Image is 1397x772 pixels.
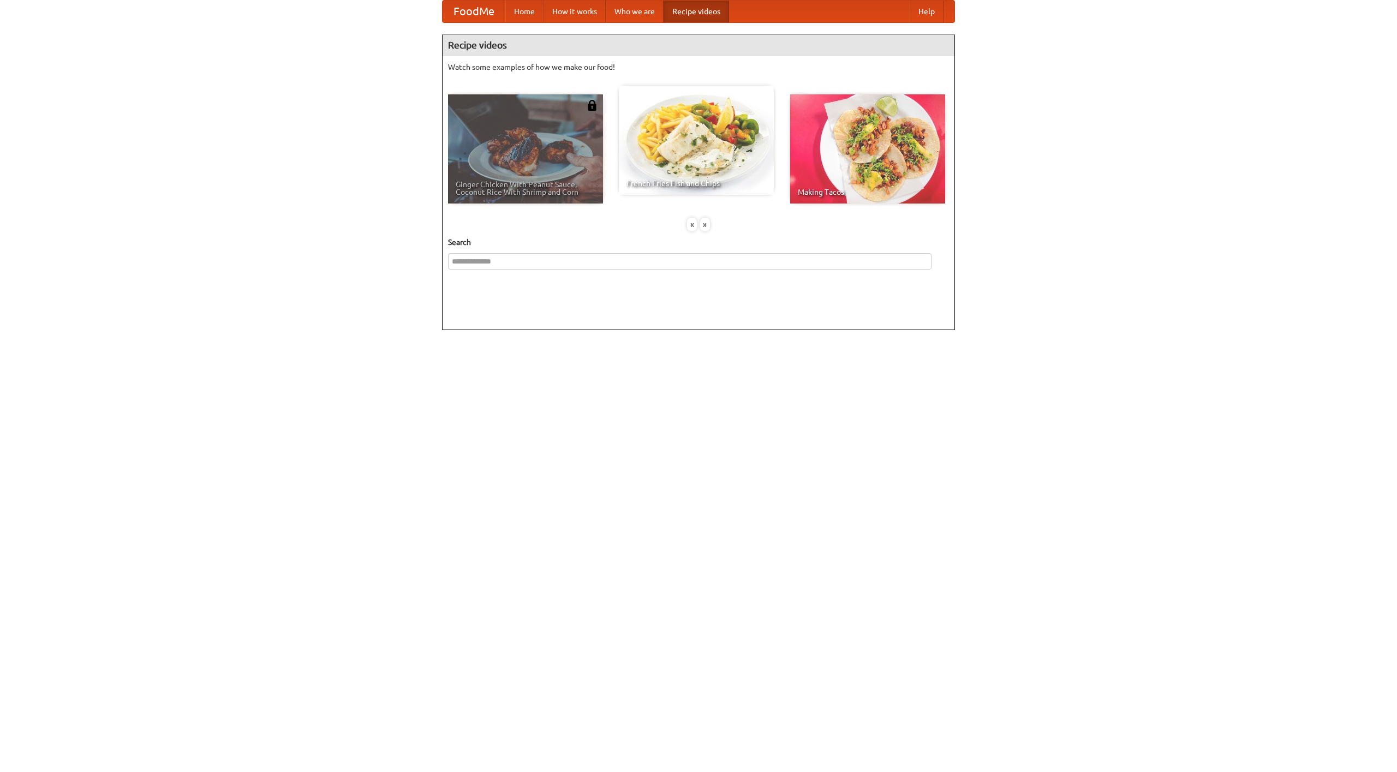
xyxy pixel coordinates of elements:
img: 483408.png [587,100,598,111]
h4: Recipe videos [443,34,954,56]
a: How it works [544,1,606,22]
a: Recipe videos [664,1,729,22]
span: Making Tacos [798,188,938,196]
a: Who we are [606,1,664,22]
span: French Fries Fish and Chips [626,179,766,187]
a: French Fries Fish and Chips [619,86,774,195]
h5: Search [448,237,949,248]
a: Home [505,1,544,22]
a: FoodMe [443,1,505,22]
div: » [700,218,710,231]
a: Help [910,1,944,22]
div: « [687,218,697,231]
p: Watch some examples of how we make our food! [448,62,949,73]
a: Making Tacos [790,94,945,204]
